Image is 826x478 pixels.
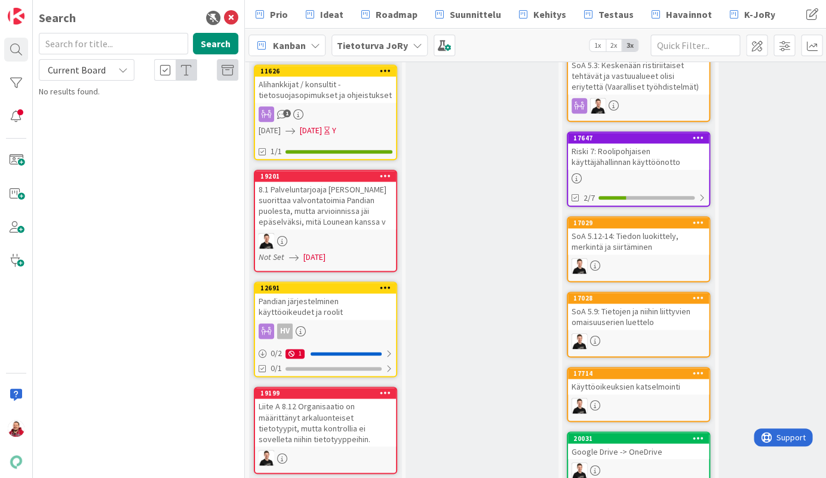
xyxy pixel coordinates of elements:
[299,4,351,25] a: Ideat
[254,65,397,160] a: 11626Alihankkijat / konsultit - tietosuojasopimukset ja ohjeistukset[DATE][DATE]Y1/1
[285,349,305,358] div: 1
[568,217,709,255] div: 17029SoA 5.12-14: Tiedon luokittely, merkintä ja siirtäminen
[255,450,396,465] div: JV
[572,258,587,274] img: JV
[255,233,396,249] div: JV
[722,4,782,25] a: K-JoRy
[255,171,396,229] div: 192018.1 Palveluntarjoaja [PERSON_NAME] suorittaa valvontatoimia Pandian puolesta, mutta arvioinn...
[573,434,709,442] div: 20031
[259,450,274,465] img: JV
[568,368,709,379] div: 17714
[568,368,709,394] div: 17714Käyttöoikeuksien katselmointi
[572,333,587,349] img: JV
[271,347,282,360] span: 0 / 2
[260,172,396,180] div: 19201
[568,293,709,304] div: 17028
[606,39,622,51] span: 2x
[270,7,288,22] span: Prio
[568,133,709,170] div: 17647Riski 7: Roolipohjaisen käyttäjähallinnan käyttöönotto
[332,124,336,137] div: Y
[255,283,396,293] div: 12691
[568,443,709,459] div: Google Drive -> OneDrive
[572,462,587,478] img: JV
[568,462,709,478] div: JV
[573,294,709,302] div: 17028
[568,228,709,255] div: SoA 5.12-14: Tiedon luokittely, merkintä ja siirtäminen
[573,134,709,142] div: 17647
[255,283,396,320] div: 12691Pandian järjestelminen käyttöoikeudet ja roolit
[744,7,775,22] span: K-JoRy
[271,145,282,158] span: 1/1
[568,379,709,394] div: Käyttöoikeuksien katselmointi
[273,38,306,53] span: Kanban
[255,171,396,182] div: 19201
[568,143,709,170] div: Riski 7: Roolipohjaisen käyttäjähallinnan käyttöönotto
[567,216,710,282] a: 17029SoA 5.12-14: Tiedon luokittely, merkintä ja siirtäminenJV
[568,258,709,274] div: JV
[39,33,188,54] input: Search for title...
[666,7,711,22] span: Havainnot
[255,293,396,320] div: Pandian järjestelminen käyttöoikeudet ja roolit
[254,281,397,377] a: 12691Pandian järjestelminen käyttöoikeudet ja roolitHV0/210/1
[584,192,595,204] span: 2/7
[277,323,293,339] div: HV
[259,233,274,249] img: JV
[260,389,396,397] div: 19199
[567,367,710,422] a: 17714Käyttöoikeuksien katselmointiJV
[568,47,709,94] div: SoA 5.3: Keskenään ristiriitaiset tehtävät ja vastuualueet olisi eriytettä (Vaaralliset työhdiste...
[572,398,587,413] img: JV
[568,57,709,94] div: SoA 5.3: Keskenään ristiriitaiset tehtävät ja vastuualueet olisi eriytettä (Vaaralliset työhdiste...
[428,4,508,25] a: Suunnittelu
[39,85,238,98] div: No results found.
[255,388,396,399] div: 19199
[8,8,24,24] img: Visit kanbanzone.com
[567,292,710,357] a: 17028SoA 5.9: Tietojen ja niihin liittyvien omaisuuserien luetteloJV
[255,66,396,103] div: 11626Alihankkijat / konsultit - tietosuojasopimukset ja ohjeistukset
[255,323,396,339] div: HV
[512,4,573,25] a: Kehitys
[255,388,396,446] div: 19199Liite A 8.12 Organisaatio on määrittänyt arkaluonteiset tietotyypit, mutta kontrollia ei sov...
[8,420,24,437] img: JS
[320,7,343,22] span: Ideat
[573,219,709,227] div: 17029
[590,98,606,114] img: JV
[254,387,397,474] a: 19199Liite A 8.12 Organisaatio on määrittänyt arkaluonteiset tietotyypit, mutta kontrollia ei sov...
[255,399,396,446] div: Liite A 8.12 Organisaatio on määrittänyt arkaluonteiset tietotyypit, mutta kontrollia ei sovellet...
[568,433,709,459] div: 20031Google Drive -> OneDrive
[450,7,501,22] span: Suunnittelu
[533,7,566,22] span: Kehitys
[644,4,718,25] a: Havainnot
[376,7,417,22] span: Roadmap
[259,252,284,262] i: Not Set
[568,433,709,443] div: 20031
[255,66,396,76] div: 11626
[254,170,397,272] a: 192018.1 Palveluntarjoaja [PERSON_NAME] suorittaa valvontatoimia Pandian puolesta, mutta arvioinn...
[271,362,282,375] span: 0/1
[260,67,396,75] div: 11626
[650,35,740,56] input: Quick Filter...
[193,33,238,54] button: Search
[260,284,396,292] div: 12691
[248,4,295,25] a: Prio
[303,251,326,263] span: [DATE]
[567,131,710,207] a: 17647Riski 7: Roolipohjaisen käyttäjähallinnan käyttöönotto2/7
[567,45,710,122] a: SoA 5.3: Keskenään ristiriitaiset tehtävät ja vastuualueet olisi eriytettä (Vaaralliset työhdiste...
[568,217,709,228] div: 17029
[573,369,709,378] div: 17714
[255,346,396,361] div: 0/21
[568,333,709,349] div: JV
[589,39,606,51] span: 1x
[568,98,709,114] div: JV
[337,39,408,51] b: Tietoturva JoRy
[568,133,709,143] div: 17647
[255,76,396,103] div: Alihankkijat / konsultit - tietosuojasopimukset ja ohjeistukset
[23,2,52,16] span: Support
[8,454,24,470] img: avatar
[568,304,709,330] div: SoA 5.9: Tietojen ja niihin liittyvien omaisuuserien luettelo
[354,4,425,25] a: Roadmap
[48,64,106,76] span: Current Board
[622,39,638,51] span: 3x
[259,124,281,137] span: [DATE]
[283,109,291,117] span: 1
[577,4,641,25] a: Testaus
